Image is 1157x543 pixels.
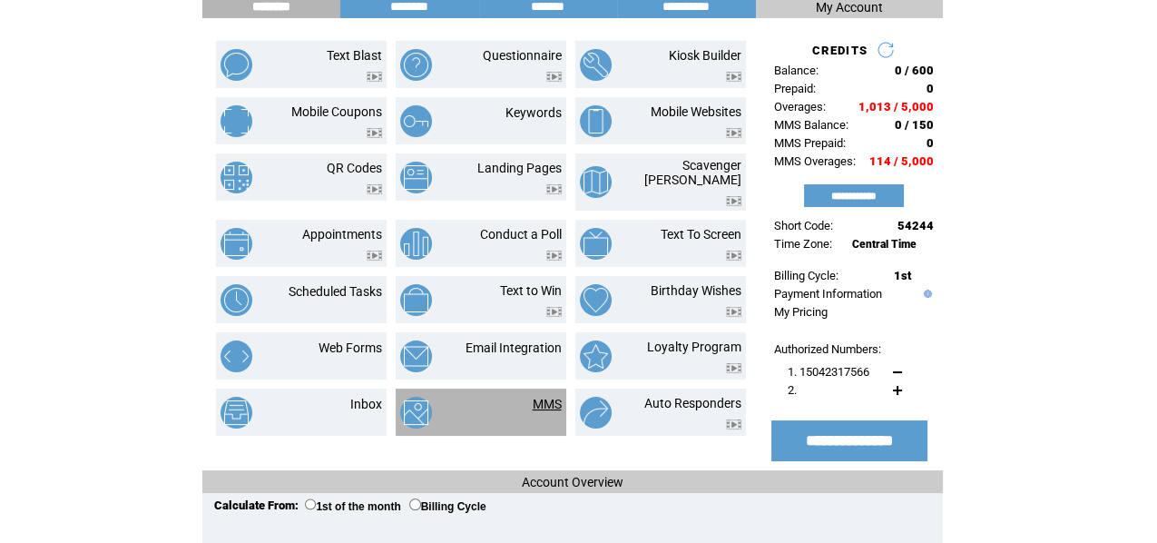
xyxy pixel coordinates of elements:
img: video.png [726,363,741,373]
a: Conduct a Poll [480,227,562,242]
img: video.png [367,72,382,82]
img: video.png [726,128,741,138]
a: Text to Win [500,283,562,298]
span: 1st [894,269,911,282]
img: inbox.png [221,397,252,429]
span: Overages: [774,100,826,114]
span: 0 / 600 [895,64,934,77]
img: video.png [726,307,741,317]
a: Kiosk Builder [669,48,741,63]
span: Authorized Numbers: [774,342,881,356]
span: Short Code: [774,219,833,232]
span: 114 / 5,000 [869,154,934,168]
img: video.png [726,72,741,82]
a: Appointments [302,227,382,242]
a: Mobile Coupons [291,104,382,119]
span: Time Zone: [774,237,832,251]
img: video.png [546,251,562,261]
img: appointments.png [221,228,252,260]
img: video.png [726,420,741,429]
img: qr-codes.png [221,162,252,193]
a: Text To Screen [661,227,741,242]
img: email-integration.png [400,341,432,372]
a: QR Codes [327,161,382,175]
span: 2. [788,383,797,397]
img: web-forms.png [221,341,252,372]
img: auto-responders.png [580,397,612,429]
img: text-to-win.png [400,284,432,316]
a: Landing Pages [477,161,562,175]
span: 0 [927,82,934,95]
img: conduct-a-poll.png [400,228,432,260]
img: landing-pages.png [400,162,432,193]
span: CREDITS [812,44,868,57]
span: MMS Balance: [774,118,848,132]
img: video.png [726,251,741,261]
a: Payment Information [774,287,882,301]
input: Billing Cycle [409,499,421,510]
img: kiosk-builder.png [580,49,612,81]
img: video.png [367,184,382,194]
span: 0 [927,136,934,150]
span: Account Overview [522,475,623,489]
a: Web Forms [319,341,382,355]
img: text-blast.png [221,49,252,81]
img: mms.png [400,397,432,429]
img: scavenger-hunt.png [580,166,612,198]
a: Auto Responders [644,396,741,410]
img: keywords.png [400,105,432,137]
span: Prepaid: [774,82,816,95]
a: Birthday Wishes [651,283,741,298]
img: questionnaire.png [400,49,432,81]
span: 0 / 150 [895,118,934,132]
label: Billing Cycle [409,500,486,513]
span: MMS Overages: [774,154,856,168]
span: 1,013 / 5,000 [858,100,934,114]
img: video.png [726,196,741,206]
a: My Pricing [774,305,828,319]
span: Central Time [852,238,917,251]
img: video.png [367,251,382,261]
span: Balance: [774,64,819,77]
img: mobile-websites.png [580,105,612,137]
a: Scavenger [PERSON_NAME] [644,158,741,187]
img: mobile-coupons.png [221,105,252,137]
img: scheduled-tasks.png [221,284,252,316]
span: 54244 [897,219,934,232]
a: MMS [533,397,562,411]
img: video.png [367,128,382,138]
span: Calculate From: [214,499,299,512]
img: loyalty-program.png [580,341,612,372]
span: MMS Prepaid: [774,136,846,150]
img: help.gif [919,290,932,298]
img: video.png [546,307,562,317]
a: Inbox [350,397,382,411]
a: Email Integration [466,341,562,355]
label: 1st of the month [305,500,401,513]
img: video.png [546,184,562,194]
a: Keywords [505,105,562,120]
img: video.png [546,72,562,82]
input: 1st of the month [305,499,317,510]
a: Mobile Websites [651,104,741,119]
a: Text Blast [327,48,382,63]
a: Questionnaire [483,48,562,63]
span: Billing Cycle: [774,269,838,282]
a: Scheduled Tasks [289,284,382,299]
img: text-to-screen.png [580,228,612,260]
span: 1. 15042317566 [788,365,869,379]
img: birthday-wishes.png [580,284,612,316]
a: Loyalty Program [647,340,741,354]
